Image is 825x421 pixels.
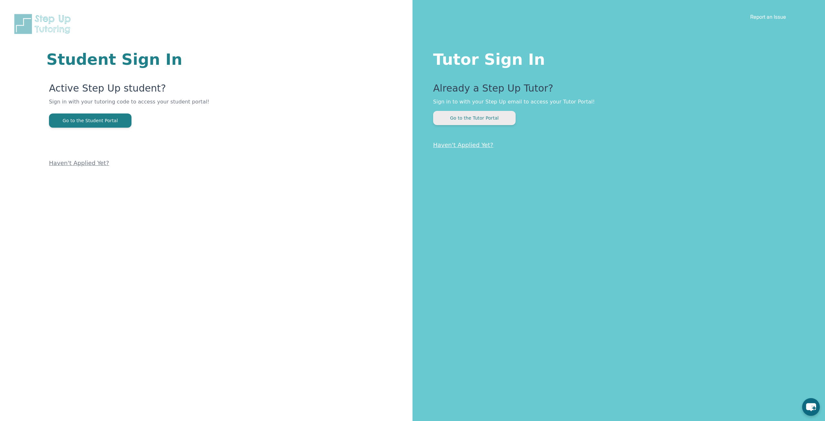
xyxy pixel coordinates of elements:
[802,398,820,416] button: chat-button
[433,142,493,148] a: Haven't Applied Yet?
[433,83,799,98] p: Already a Step Up Tutor?
[433,111,516,125] button: Go to the Tutor Portal
[750,14,786,20] a: Report an Issue
[49,83,335,98] p: Active Step Up student?
[433,98,799,106] p: Sign in to with your Step Up email to access your Tutor Portal!
[49,113,131,128] button: Go to the Student Portal
[433,49,799,67] h1: Tutor Sign In
[46,52,335,67] h1: Student Sign In
[49,98,335,113] p: Sign in with your tutoring code to access your student portal!
[13,13,75,35] img: Step Up Tutoring horizontal logo
[433,115,516,121] a: Go to the Tutor Portal
[49,117,131,123] a: Go to the Student Portal
[49,160,109,166] a: Haven't Applied Yet?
